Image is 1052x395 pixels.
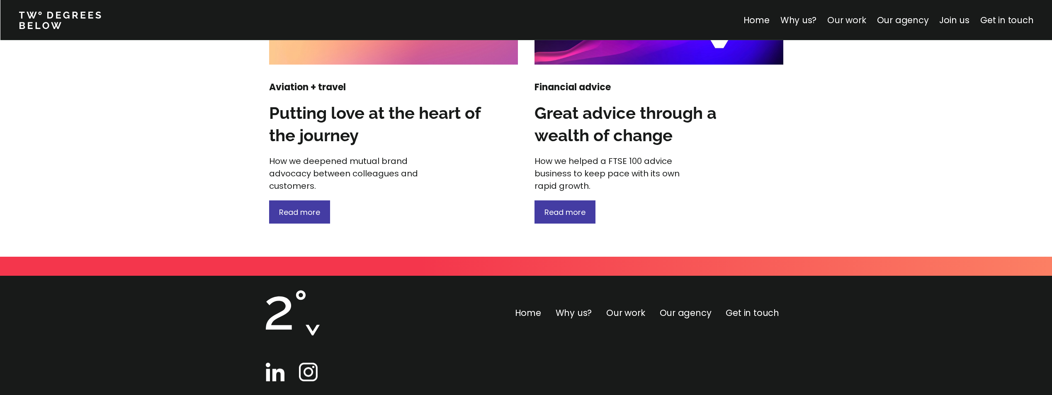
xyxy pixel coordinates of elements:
a: Get in touch [980,14,1033,26]
h4: Financial advice [535,81,696,94]
a: Our agency [877,14,928,26]
h3: Putting love at the heart of the journey [269,102,481,147]
a: Why us? [780,14,816,26]
span: Read more [544,207,586,217]
span: Read more [279,207,320,217]
p: How we helped a FTSE 100 advice business to keep pace with its own rapid growth. [535,155,696,192]
a: Our agency [660,307,712,319]
a: Why us? [556,307,592,319]
h4: Aviation + travel [269,81,431,94]
a: Get in touch [726,307,779,319]
a: Our work [827,14,866,26]
a: Our work [606,307,645,319]
h3: Great advice through a wealth of change [535,102,746,147]
a: Home [743,14,769,26]
a: Home [515,307,541,319]
a: Join us [939,14,969,26]
p: How we deepened mutual brand advocacy between colleagues and customers. [269,155,431,192]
